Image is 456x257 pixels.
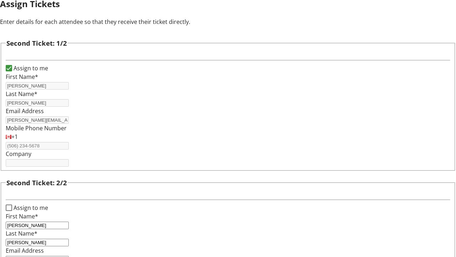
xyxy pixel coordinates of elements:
h3: Second Ticket: 1/2 [6,38,67,48]
input: (506) 234-5678 [6,142,69,150]
label: Email Address [6,107,44,115]
label: Email Address [6,247,44,255]
label: First Name* [6,73,38,81]
label: Company [6,150,31,158]
h3: Second Ticket: 2/2 [6,178,67,188]
label: Assign to me [12,64,48,72]
label: Last Name* [6,90,37,98]
label: Last Name* [6,230,37,237]
label: First Name* [6,212,38,220]
label: Assign to me [12,203,48,212]
label: Mobile Phone Number [6,124,67,132]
